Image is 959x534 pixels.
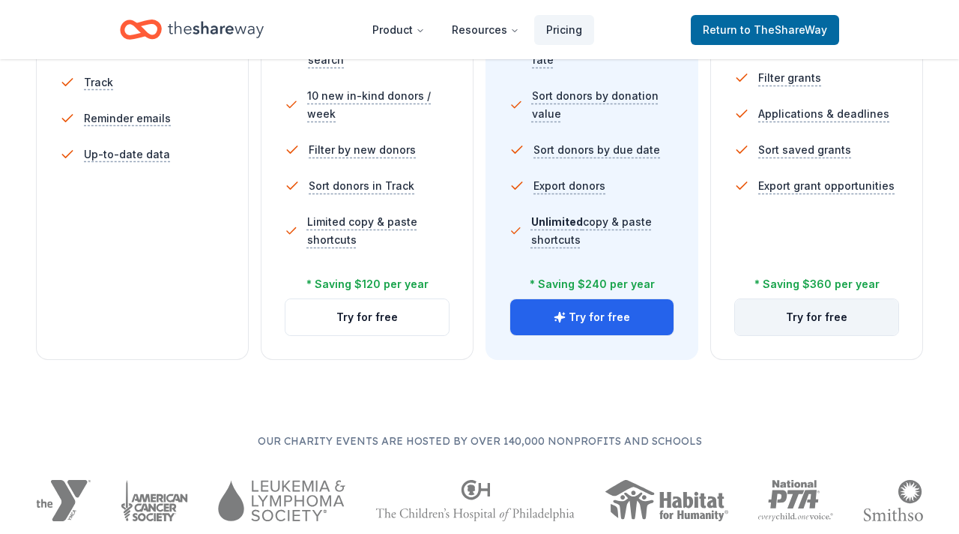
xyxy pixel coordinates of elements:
[533,177,605,195] span: Export donors
[863,480,957,521] img: Smithsonian
[510,299,674,335] button: Try for free
[218,480,345,521] img: Leukemia & Lymphoma Society
[36,432,923,450] p: Our charity events are hosted by over 140,000 nonprofits and schools
[309,177,414,195] span: Sort donors in Track
[735,299,898,335] button: Try for free
[531,215,583,228] span: Unlimited
[360,12,594,47] nav: Main
[307,213,450,249] span: Limited copy & paste shortcuts
[120,12,264,47] a: Home
[758,69,821,87] span: Filter grants
[440,15,531,45] button: Resources
[530,275,655,293] div: * Saving $240 per year
[121,480,189,521] img: American Cancer Society
[691,15,839,45] a: Returnto TheShareWay
[533,141,660,159] span: Sort donors by due date
[703,21,827,39] span: Return
[754,275,880,293] div: * Saving $360 per year
[758,177,895,195] span: Export grant opportunities
[285,299,449,335] button: Try for free
[84,73,113,91] span: Track
[532,87,674,123] span: Sort donors by donation value
[309,141,416,159] span: Filter by new donors
[36,480,91,521] img: YMCA
[758,480,834,521] img: National PTA
[360,15,437,45] button: Product
[84,145,170,163] span: Up-to-date data
[534,15,594,45] a: Pricing
[375,480,575,521] img: The Children's Hospital of Philadelphia
[758,141,851,159] span: Sort saved grants
[531,215,652,246] span: copy & paste shortcuts
[605,480,728,521] img: Habitat for Humanity
[740,23,827,36] span: to TheShareWay
[84,109,171,127] span: Reminder emails
[758,105,889,123] span: Applications & deadlines
[307,87,450,123] span: 10 new in-kind donors / week
[306,275,429,293] div: * Saving $120 per year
